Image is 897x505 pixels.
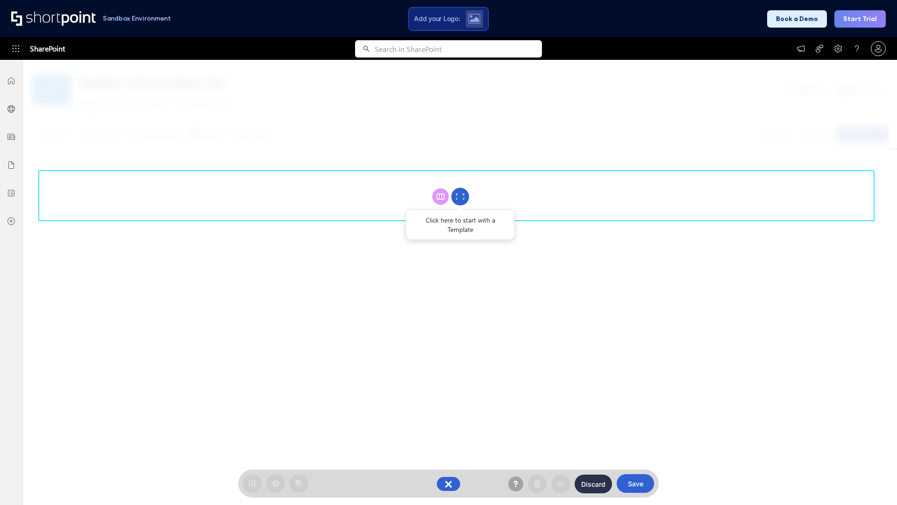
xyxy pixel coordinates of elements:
[834,10,886,28] button: Start Trial
[375,40,542,58] input: Search in SharePoint
[575,475,612,493] button: Discard
[103,16,171,21] h1: Sandbox Environment
[850,460,897,505] iframe: Chat Widget
[468,14,480,24] img: Upload logo
[767,10,827,28] button: Book a Demo
[617,474,654,493] button: Save
[414,14,460,23] span: Add your Logo:
[30,37,65,60] span: SharePoint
